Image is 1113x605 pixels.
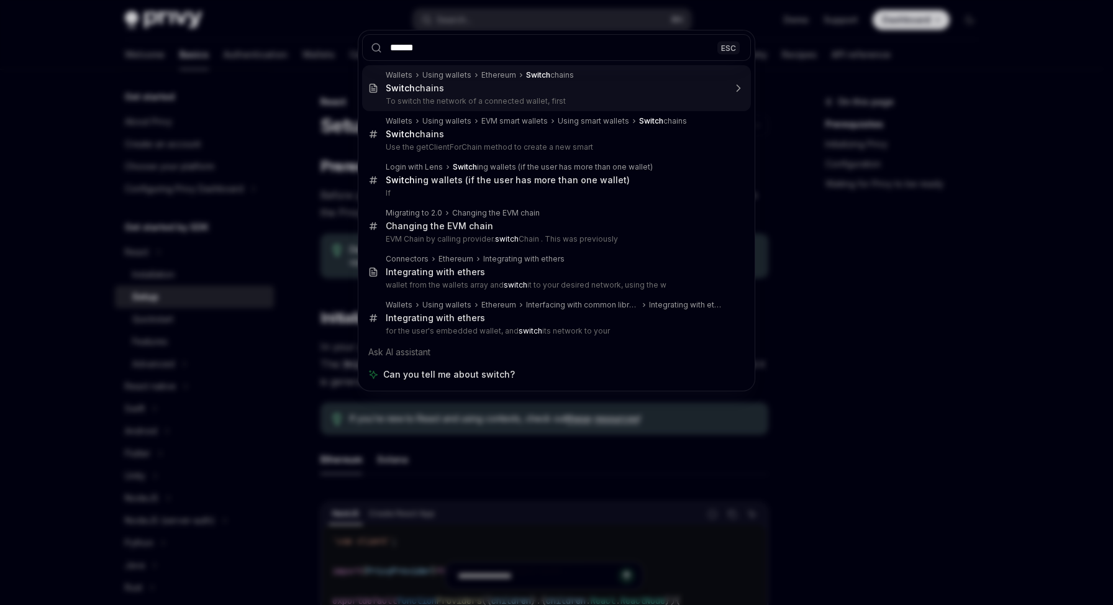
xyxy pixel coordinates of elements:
p: To switch the network of a connected wallet, first [386,96,725,106]
b: Switch [526,70,550,80]
div: Interfacing with common libraries [526,300,639,310]
div: Integrating with ethers [386,312,485,324]
div: chains [386,83,444,94]
b: Switch [386,129,415,139]
p: for the user's embedded wallet, and its network to your [386,326,725,336]
div: Integrating with ethers [483,254,565,264]
div: Using wallets [422,116,471,126]
div: Changing the EVM chain [452,208,540,218]
div: Ethereum [481,300,516,310]
div: Using wallets [422,300,471,310]
div: EVM smart wallets [481,116,548,126]
div: Wallets [386,70,412,80]
div: Using wallets [422,70,471,80]
div: Migrating to 2.0 [386,208,442,218]
div: Wallets [386,116,412,126]
p: EVM Chain by calling provider. Chain . This was previously [386,234,725,244]
div: ESC [717,41,740,54]
b: switch [504,280,527,289]
div: ing wallets (if the user has more than one wallet) [386,175,630,186]
b: Switch [453,162,477,171]
div: ing wallets (if the user has more than one wallet) [453,162,653,172]
div: Login with Lens [386,162,443,172]
b: Switch [386,175,415,185]
p: Use the getClientForChain method to create a new smart [386,142,725,152]
div: Integrating with ethers [386,266,485,278]
b: switch [519,326,542,335]
div: Ethereum [481,70,516,80]
span: Can you tell me about switch? [383,368,515,381]
b: Switch [386,83,415,93]
div: chains [639,116,687,126]
div: Ask AI assistant [362,341,751,363]
div: Wallets [386,300,412,310]
b: Switch [639,116,663,125]
b: switch [495,234,519,243]
p: wallet from the wallets array and it to your desired network, using the w [386,280,725,290]
div: Using smart wallets [558,116,629,126]
div: chains [386,129,444,140]
div: chains [526,70,574,80]
p: If [386,188,725,198]
div: Changing the EVM chain [386,221,493,232]
div: Ethereum [438,254,473,264]
div: Connectors [386,254,429,264]
div: Integrating with ethers [649,300,725,310]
